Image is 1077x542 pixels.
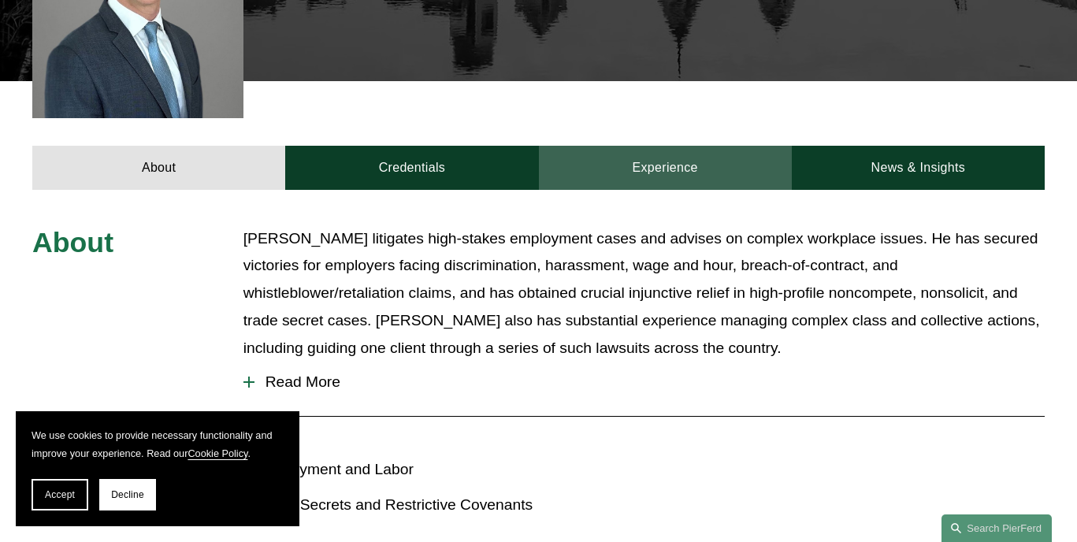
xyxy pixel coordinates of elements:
a: News & Insights [792,146,1045,189]
button: Read More [243,362,1045,403]
a: About [32,146,285,189]
span: About [32,227,113,258]
span: Read More [254,373,1045,391]
p: We use cookies to provide necessary functionality and improve your experience. Read our . [32,427,284,463]
a: Search this site [941,514,1052,542]
span: Accept [45,489,75,500]
button: Accept [32,479,88,510]
p: Employment and Labor [257,456,539,484]
a: Credentials [285,146,538,189]
button: Decline [99,479,156,510]
a: Cookie Policy [188,447,247,459]
span: Decline [111,489,144,500]
section: Cookie banner [16,411,299,526]
a: Experience [539,146,792,189]
p: Trade Secrets and Restrictive Covenants [257,492,539,519]
p: [PERSON_NAME] litigates high-stakes employment cases and advises on complex workplace issues. He ... [243,225,1045,362]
